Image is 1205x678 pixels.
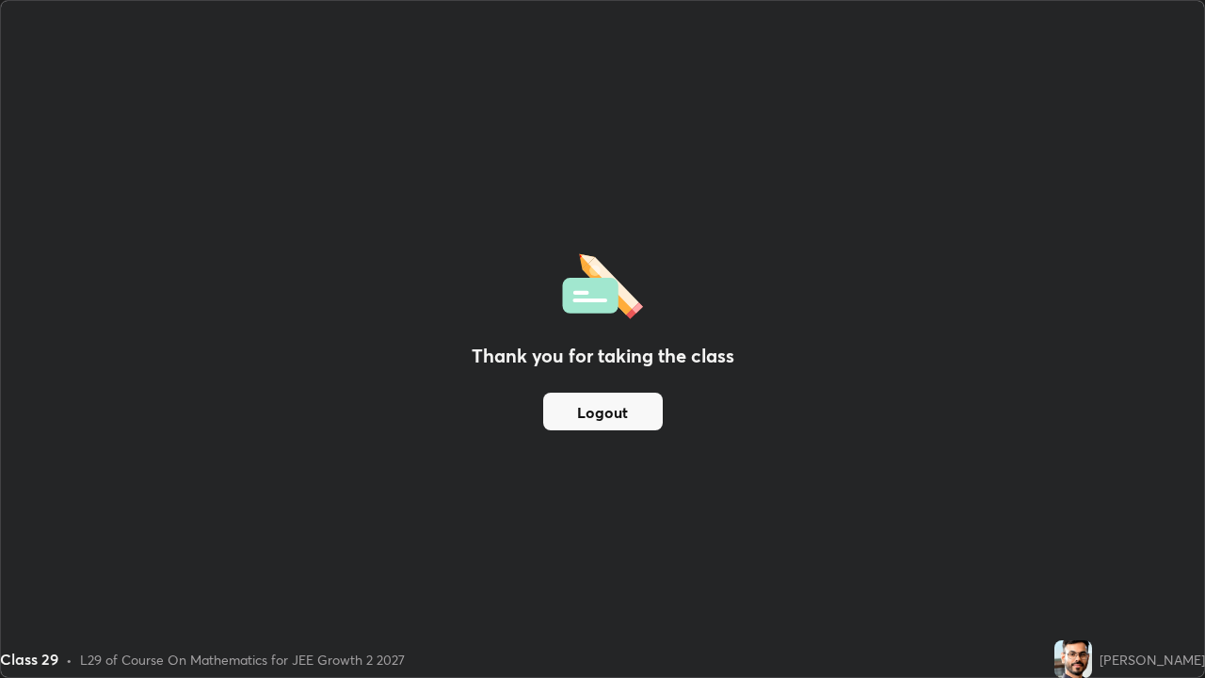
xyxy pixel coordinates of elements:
[1100,650,1205,670] div: [PERSON_NAME]
[80,650,405,670] div: L29 of Course On Mathematics for JEE Growth 2 2027
[562,248,643,319] img: offlineFeedback.1438e8b3.svg
[543,393,663,430] button: Logout
[1054,640,1092,678] img: ca0f5e163b6a4e08bc0bbfa0484aee76.jpg
[472,342,734,370] h2: Thank you for taking the class
[66,650,72,670] div: •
